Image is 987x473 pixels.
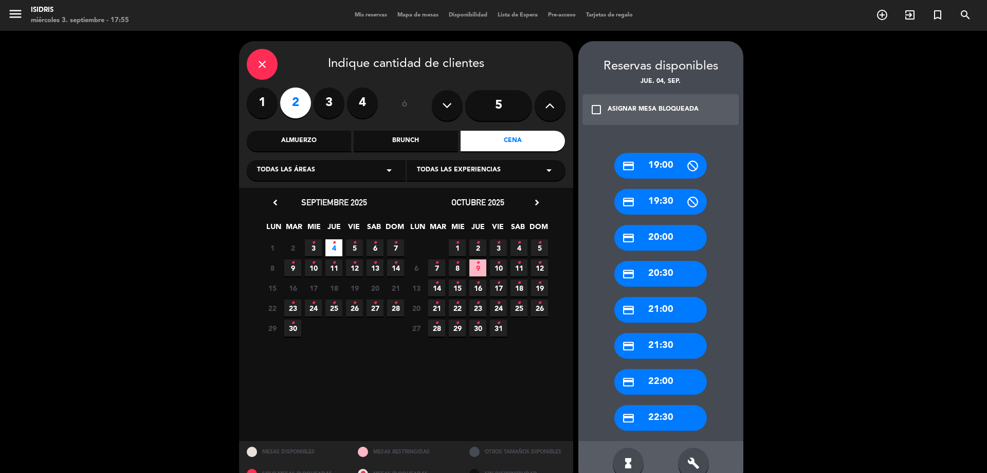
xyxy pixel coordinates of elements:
i: • [455,295,459,311]
span: 8 [264,259,281,276]
span: LUN [265,221,282,238]
i: credit_card [622,340,635,353]
span: Pre-acceso [543,12,581,18]
span: 6 [367,239,383,256]
span: 24 [490,300,507,317]
span: 29 [264,320,281,337]
i: • [312,295,315,311]
i: turned_in_not [931,9,944,21]
i: arrow_drop_down [383,164,395,177]
span: 11 [510,259,527,276]
i: • [455,275,459,291]
span: MIE [305,221,322,238]
i: • [476,315,480,331]
i: • [538,275,541,291]
span: 7 [387,239,404,256]
i: • [291,295,295,311]
span: 24 [305,300,322,317]
div: Cena [461,131,565,151]
i: • [373,295,377,311]
span: 20 [367,279,383,296]
i: check_box_outline_blank [590,103,602,116]
span: 13 [408,279,425,296]
i: • [497,235,500,251]
span: 18 [325,279,342,296]
span: octubre 2025 [451,197,504,207]
span: 16 [469,279,486,296]
span: DOM [529,221,546,238]
i: • [353,235,356,251]
span: 9 [284,259,301,276]
span: 28 [428,320,445,337]
i: • [394,255,397,271]
i: • [476,295,480,311]
span: 3 [490,239,507,256]
div: MESAS RESTRINGIDAS [350,441,462,463]
span: 1 [264,239,281,256]
i: • [435,295,438,311]
div: Brunch [354,131,458,151]
i: • [435,275,438,291]
span: 30 [284,320,301,337]
div: 22:00 [614,369,707,395]
div: ASIGNAR MESA BLOQUEADA [608,104,699,115]
span: Lista de Espera [492,12,543,18]
div: 20:00 [614,225,707,251]
i: • [538,295,541,311]
span: 22 [264,300,281,317]
span: Todas las experiencias [417,165,501,176]
i: • [332,235,336,251]
button: menu [8,6,23,25]
span: 1 [449,239,466,256]
span: 11 [325,259,342,276]
i: • [497,255,500,271]
i: • [497,315,500,331]
i: • [332,295,336,311]
i: • [394,295,397,311]
span: SAB [365,221,382,238]
span: 12 [531,259,548,276]
span: 10 [305,259,322,276]
span: 17 [490,279,507,296]
span: Mapa de mesas [392,12,444,18]
span: 7 [428,259,445,276]
i: credit_card [622,376,635,389]
span: 27 [367,300,383,317]
div: jue. 04, sep. [578,77,743,87]
span: 13 [367,259,383,276]
span: 9 [469,259,486,276]
span: 17 [305,279,322,296]
i: • [291,315,295,331]
span: Disponibilidad [444,12,492,18]
div: ó [388,87,422,124]
div: 19:30 [614,189,707,215]
i: • [435,255,438,271]
span: 23 [469,300,486,317]
span: VIE [489,221,506,238]
i: credit_card [622,268,635,281]
span: 22 [449,300,466,317]
span: 2 [284,239,301,256]
i: • [517,235,521,251]
span: MIE [449,221,466,238]
span: 3 [305,239,322,256]
div: 19:00 [614,153,707,179]
label: 4 [347,87,378,118]
div: 22:30 [614,405,707,431]
span: MAR [285,221,302,238]
i: • [291,255,295,271]
i: arrow_drop_down [543,164,555,177]
span: 26 [346,300,363,317]
i: • [353,255,356,271]
span: 25 [510,300,527,317]
span: 12 [346,259,363,276]
i: • [332,255,336,271]
i: • [476,235,480,251]
i: hourglass_full [622,457,634,469]
i: exit_to_app [904,9,916,21]
label: 1 [247,87,278,118]
i: credit_card [622,160,635,172]
span: Tarjetas de regalo [581,12,638,18]
span: Mis reservas [350,12,392,18]
i: • [435,315,438,331]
